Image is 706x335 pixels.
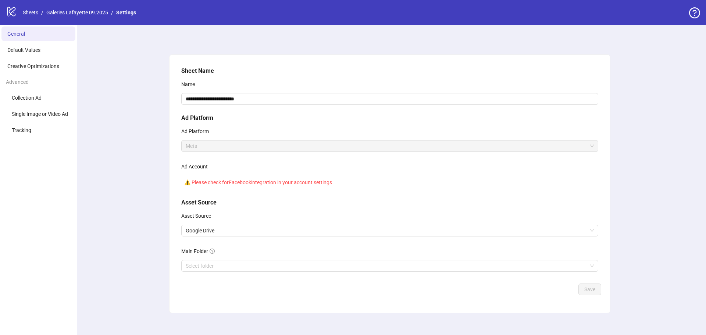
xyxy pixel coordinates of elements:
[41,8,43,17] li: /
[186,140,594,152] span: Meta
[7,31,25,37] span: General
[12,127,31,133] span: Tracking
[186,225,594,236] span: Google Drive
[12,111,68,117] span: Single Image or Video Ad
[181,245,220,257] label: Main Folder
[181,93,598,105] input: Name
[7,47,40,53] span: Default Values
[21,8,40,17] a: Sheets
[181,125,214,137] label: Ad Platform
[115,8,138,17] a: Settings
[111,8,113,17] li: /
[181,175,598,189] div: ⚠️ Please check for Facebook integration in your account settings
[7,63,59,69] span: Creative Optimizations
[181,161,213,172] label: Ad Account
[45,8,110,17] a: Galeries Lafayette 09.2025
[12,95,42,101] span: Collection Ad
[181,210,216,222] label: Asset Source
[181,78,200,90] label: Name
[689,7,700,18] span: question-circle
[210,249,215,254] span: question-circle
[181,114,598,122] h5: Ad Platform
[181,67,598,75] h5: Sheet Name
[578,284,601,295] button: Save
[181,198,598,207] h5: Asset Source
